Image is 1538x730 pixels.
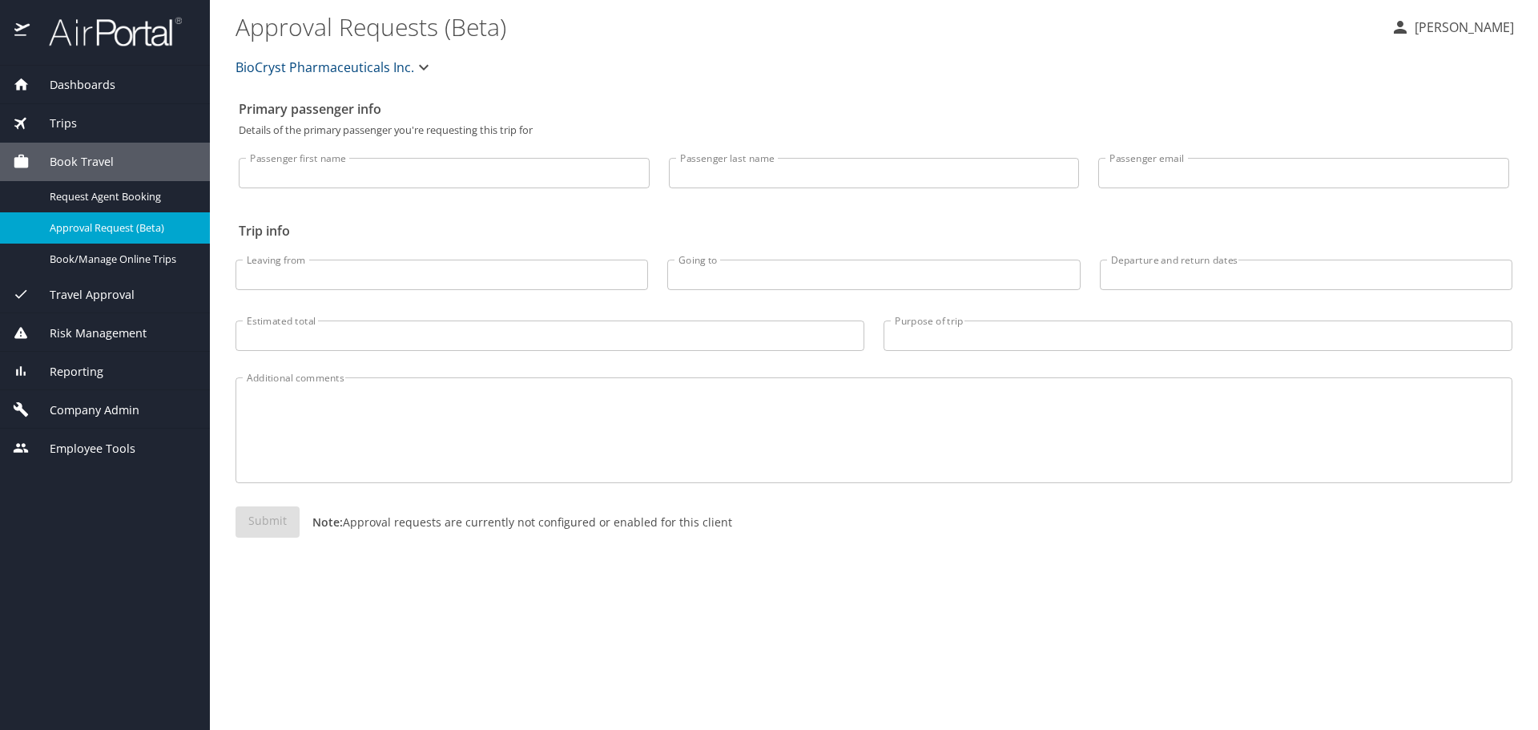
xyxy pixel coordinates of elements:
[30,325,147,342] span: Risk Management
[236,56,414,79] span: BioCryst Pharmaceuticals Inc.
[239,96,1509,122] h2: Primary passenger info
[300,514,732,530] p: Approval requests are currently not configured or enabled for this client
[30,286,135,304] span: Travel Approval
[50,220,191,236] span: Approval Request (Beta)
[31,16,182,47] img: airportal-logo.png
[50,189,191,204] span: Request Agent Booking
[236,2,1378,51] h1: Approval Requests (Beta)
[239,125,1509,135] p: Details of the primary passenger you're requesting this trip for
[312,514,343,530] strong: Note:
[1410,18,1514,37] p: [PERSON_NAME]
[30,440,135,458] span: Employee Tools
[30,115,77,132] span: Trips
[1384,13,1520,42] button: [PERSON_NAME]
[229,51,440,83] button: BioCryst Pharmaceuticals Inc.
[50,252,191,267] span: Book/Manage Online Trips
[30,401,139,419] span: Company Admin
[239,218,1509,244] h2: Trip info
[30,153,114,171] span: Book Travel
[30,363,103,381] span: Reporting
[14,16,31,47] img: icon-airportal.png
[30,76,115,94] span: Dashboards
